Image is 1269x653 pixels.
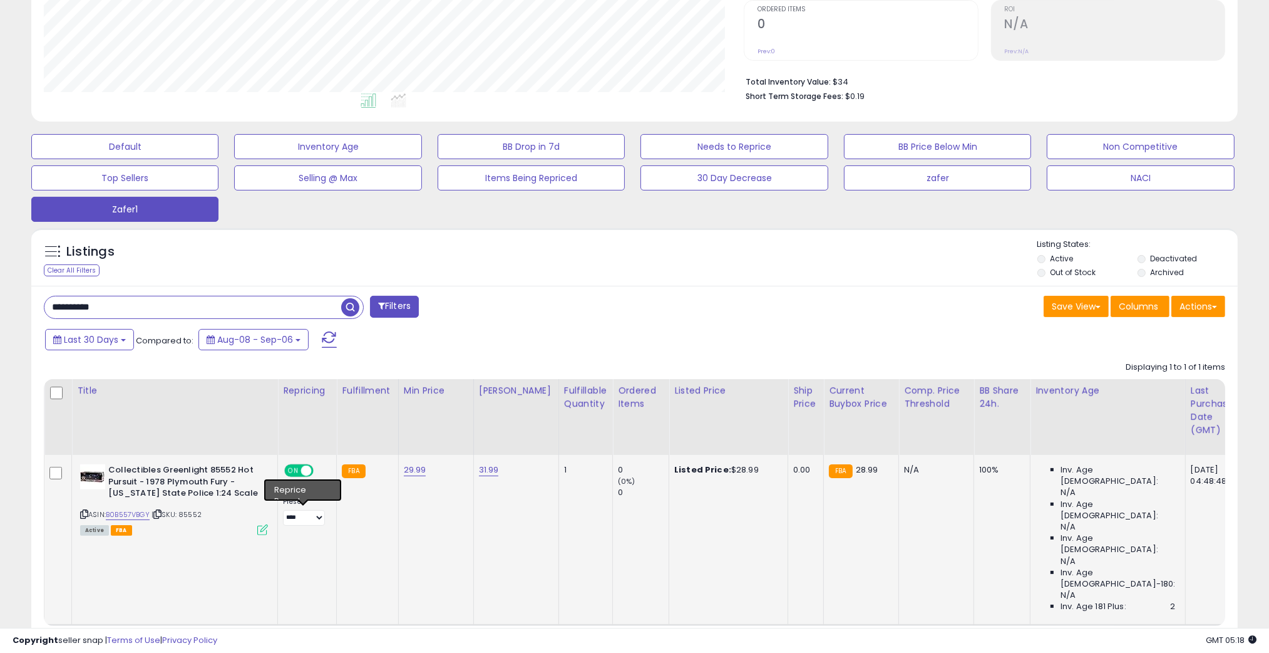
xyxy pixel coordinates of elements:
span: N/A [1061,590,1076,601]
div: 100% [979,464,1020,476]
div: Current Buybox Price [829,384,893,410]
div: ASIN: [80,464,268,534]
div: Fulfillment [342,384,393,397]
div: Displaying 1 to 1 of 1 items [1126,362,1225,374]
label: Deactivated [1150,253,1197,264]
div: Fulfillable Quantity [564,384,607,410]
span: | SKU: 85552 [152,509,202,520]
div: Listed Price [674,384,783,397]
b: Short Term Storage Fees: [746,91,843,102]
div: Repricing [283,384,331,397]
span: Inv. Age [DEMOGRAPHIC_DATA]-180: [1061,567,1175,590]
small: FBA [829,464,852,478]
button: Filters [370,296,419,318]
button: Actions [1171,296,1225,317]
div: Ship Price [793,384,818,410]
div: seller snap | | [13,635,217,647]
div: 0 [618,487,669,498]
span: Inv. Age [DEMOGRAPHIC_DATA]: [1061,464,1175,487]
span: Inv. Age [DEMOGRAPHIC_DATA]: [1061,499,1175,521]
div: Min Price [404,384,468,397]
span: OFF [312,466,332,476]
button: BB Drop in 7d [438,134,625,159]
b: Collectibles Greenlight 85552 Hot Pursuit - 1978 Plymouth Fury - [US_STATE] State Police 1:24 Scale [108,464,260,503]
div: Ordered Items [618,384,664,410]
button: zafer [844,165,1031,191]
button: Columns [1111,296,1169,317]
span: Ordered Items [758,6,977,13]
small: Prev: 0 [758,48,775,55]
div: N/A [904,464,964,476]
span: Columns [1119,300,1158,313]
b: Listed Price: [674,464,731,476]
span: 2 [1170,601,1175,612]
div: 0 [618,464,669,476]
button: Needs to Reprice [640,134,828,159]
a: B0B557VBGY [106,509,150,520]
button: Default [31,134,218,159]
span: All listings currently available for purchase on Amazon [80,525,109,536]
span: 28.99 [856,464,878,476]
small: Prev: N/A [1005,48,1029,55]
button: Selling @ Max [234,165,421,191]
span: N/A [1061,556,1076,567]
div: 1 [564,464,603,476]
label: Active [1051,253,1074,264]
button: Zafer1 [31,197,218,222]
button: Top Sellers [31,165,218,191]
div: Comp. Price Threshold [904,384,968,410]
a: Privacy Policy [162,634,217,646]
h2: N/A [1005,17,1225,34]
span: N/A [1061,487,1076,498]
span: Last 30 Days [64,333,118,346]
small: (0%) [618,476,635,486]
div: Last Purchase Date (GMT) [1191,384,1236,437]
div: [DATE] 04:48:48 [1191,464,1232,487]
span: ROI [1005,6,1225,13]
button: BB Price Below Min [844,134,1031,159]
small: FBA [342,464,365,478]
div: BB Share 24h. [979,384,1025,410]
button: Last 30 Days [45,329,134,350]
h5: Listings [66,243,115,261]
button: Aug-08 - Sep-06 [198,329,309,350]
button: Items Being Repriced [438,165,625,191]
span: Inv. Age [DEMOGRAPHIC_DATA]: [1061,533,1175,555]
div: Preset: [283,498,327,526]
label: Out of Stock [1051,267,1096,278]
span: Inv. Age 181 Plus: [1061,601,1126,612]
span: N/A [1061,521,1076,533]
a: 29.99 [404,464,426,476]
span: 2025-10-8 05:18 GMT [1206,634,1256,646]
button: Non Competitive [1047,134,1234,159]
button: Save View [1044,296,1109,317]
p: Listing States: [1037,239,1238,251]
button: Inventory Age [234,134,421,159]
div: Inventory Age [1035,384,1179,397]
div: Amazon AI [283,484,327,495]
img: 41OjkN-RCXL._SL40_.jpg [80,464,105,489]
div: 0.00 [793,464,814,476]
b: Total Inventory Value: [746,76,831,87]
span: ON [285,466,301,476]
h2: 0 [758,17,977,34]
label: Archived [1150,267,1184,278]
div: $28.99 [674,464,778,476]
span: $0.19 [845,90,865,102]
a: 31.99 [479,464,499,476]
button: 30 Day Decrease [640,165,828,191]
strong: Copyright [13,634,58,646]
button: NACI [1047,165,1234,191]
div: Clear All Filters [44,264,100,276]
li: $34 [746,73,1216,88]
span: Aug-08 - Sep-06 [217,333,293,346]
div: Title [77,384,272,397]
a: Terms of Use [107,634,160,646]
span: Compared to: [136,335,193,347]
span: FBA [111,525,132,536]
div: [PERSON_NAME] [479,384,553,397]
